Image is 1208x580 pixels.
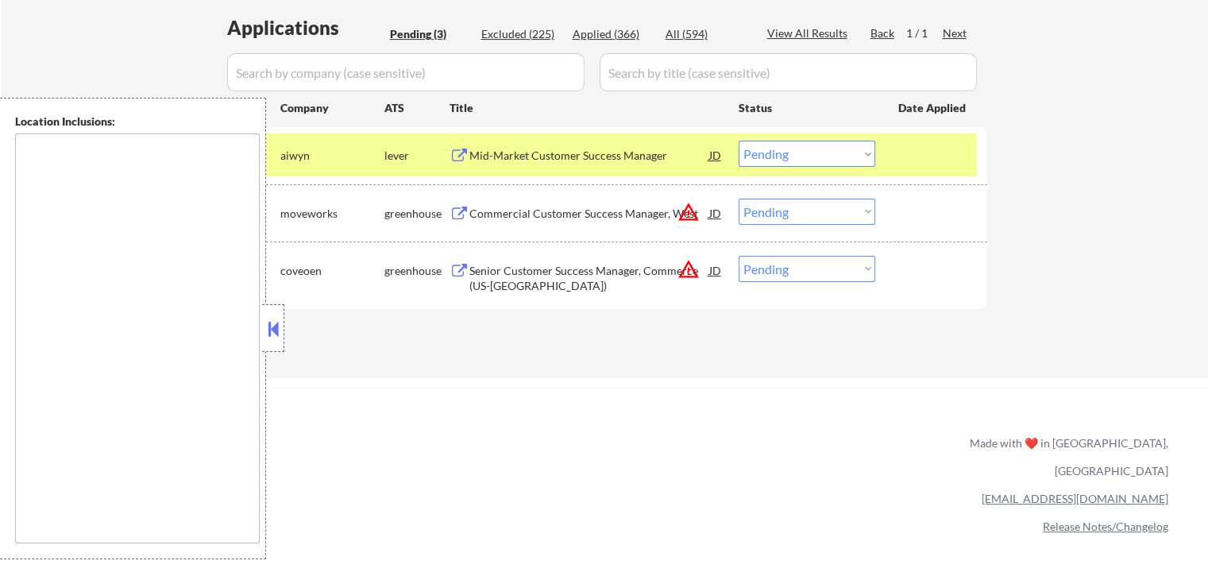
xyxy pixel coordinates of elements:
[481,26,561,42] div: Excluded (225)
[469,206,709,222] div: Commercial Customer Success Manager, West
[390,26,469,42] div: Pending (3)
[767,25,852,41] div: View All Results
[280,263,384,279] div: coveoen
[280,100,384,116] div: Company
[906,25,943,41] div: 1 / 1
[870,25,896,41] div: Back
[708,199,724,227] div: JD
[708,141,724,169] div: JD
[666,26,745,42] div: All (594)
[32,451,638,468] a: Refer & earn free applications 👯‍♀️
[600,53,977,91] input: Search by title (case sensitive)
[898,100,968,116] div: Date Applied
[943,25,968,41] div: Next
[227,53,585,91] input: Search by company (case sensitive)
[280,206,384,222] div: moveworks
[469,263,709,294] div: Senior Customer Success Manager, Commerce (US-[GEOGRAPHIC_DATA])
[469,148,709,164] div: Mid-Market Customer Success Manager
[384,263,450,279] div: greenhouse
[982,492,1168,505] a: [EMAIL_ADDRESS][DOMAIN_NAME]
[963,429,1168,485] div: Made with ❤️ in [GEOGRAPHIC_DATA], [GEOGRAPHIC_DATA]
[739,93,875,122] div: Status
[227,18,384,37] div: Applications
[280,148,384,164] div: aiwyn
[450,100,724,116] div: Title
[1043,520,1168,533] a: Release Notes/Changelog
[384,206,450,222] div: greenhouse
[573,26,652,42] div: Applied (366)
[384,148,450,164] div: lever
[15,114,260,130] div: Location Inclusions:
[677,201,700,223] button: warning_amber
[384,100,450,116] div: ATS
[708,256,724,284] div: JD
[677,258,700,280] button: warning_amber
